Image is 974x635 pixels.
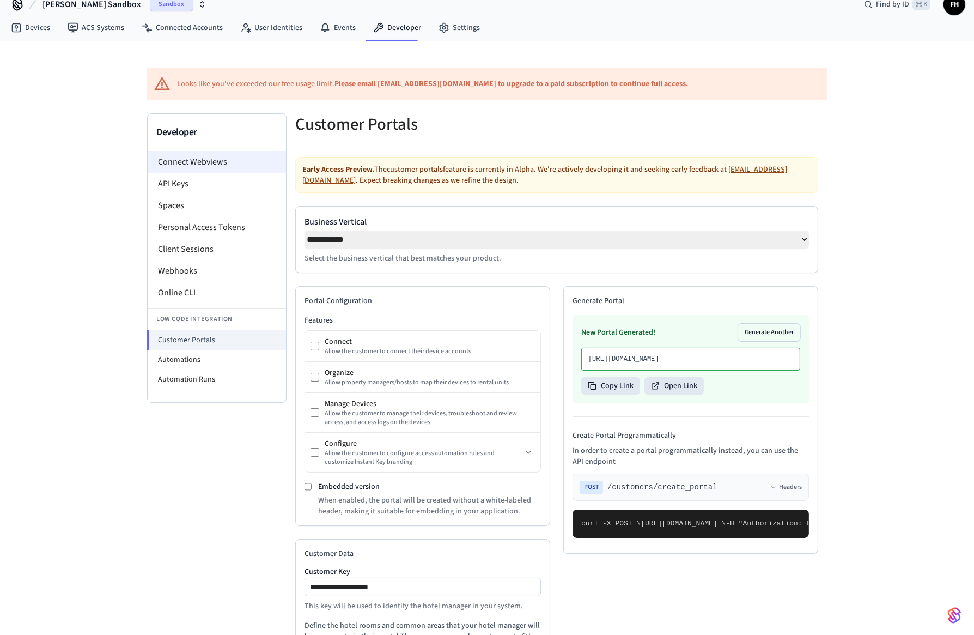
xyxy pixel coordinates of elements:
[148,350,286,370] li: Automations
[148,151,286,173] li: Connect Webviews
[588,355,793,364] p: [URL][DOMAIN_NAME]
[738,324,800,341] button: Generate Another
[2,18,59,38] a: Devices
[581,377,640,395] button: Copy Link
[133,18,232,38] a: Connected Accounts
[305,548,541,559] h2: Customer Data
[948,607,961,624] img: SeamLogoGradient.69752ec5.svg
[581,519,641,528] span: curl -X POST \
[770,483,802,492] button: Headers
[302,164,787,186] a: [EMAIL_ADDRESS][DOMAIN_NAME]
[302,164,374,175] strong: Early Access Preview.
[580,481,603,494] span: POST
[581,327,655,338] h3: New Portal Generated!
[295,157,818,193] div: The customer portals feature is currently in Alpha. We're actively developing it and seeking earl...
[644,377,704,395] button: Open Link
[148,308,286,330] li: Low Code Integration
[148,260,286,282] li: Webhooks
[311,18,364,38] a: Events
[305,568,541,576] label: Customer Key
[325,398,535,409] div: Manage Devices
[148,216,286,238] li: Personal Access Tokens
[305,253,809,264] p: Select the business vertical that best matches your product.
[305,215,809,228] label: Business Vertical
[305,601,541,612] p: This key will be used to identify the hotel manager in your system.
[325,409,535,427] div: Allow the customer to manage their devices, troubleshoot and review access, and access logs on th...
[325,378,535,387] div: Allow property managers/hosts to map their devices to rental units
[148,282,286,304] li: Online CLI
[726,519,929,528] span: -H "Authorization: Bearer seam_api_key_123456" \
[430,18,489,38] a: Settings
[305,295,541,306] h2: Portal Configuration
[305,315,541,326] h3: Features
[148,173,286,195] li: API Keys
[364,18,430,38] a: Developer
[325,336,535,347] div: Connect
[325,438,522,449] div: Configure
[232,18,311,38] a: User Identities
[325,367,535,378] div: Organize
[325,347,535,356] div: Allow the customer to connect their device accounts
[641,519,726,528] span: [URL][DOMAIN_NAME] \
[318,481,380,492] label: Embedded version
[177,78,688,90] div: Looks like you've exceeded our free usage limit.
[156,125,277,140] h3: Developer
[325,449,522,467] div: Allow the customer to configure access automation rules and customize Instant Key branding
[148,195,286,216] li: Spaces
[318,495,541,517] p: When enabled, the portal will be created without a white-labeled header, making it suitable for e...
[573,430,809,441] h4: Create Portal Programmatically
[148,238,286,260] li: Client Sessions
[59,18,133,38] a: ACS Systems
[147,330,286,350] li: Customer Portals
[148,370,286,389] li: Automation Runs
[295,113,550,136] h5: Customer Portals
[334,78,688,89] a: Please email [EMAIL_ADDRESS][DOMAIN_NAME] to upgrade to a paid subscription to continue full access.
[573,445,809,467] p: In order to create a portal programmatically instead, you can use the API endpoint
[573,295,809,306] h2: Generate Portal
[607,482,717,493] span: /customers/create_portal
